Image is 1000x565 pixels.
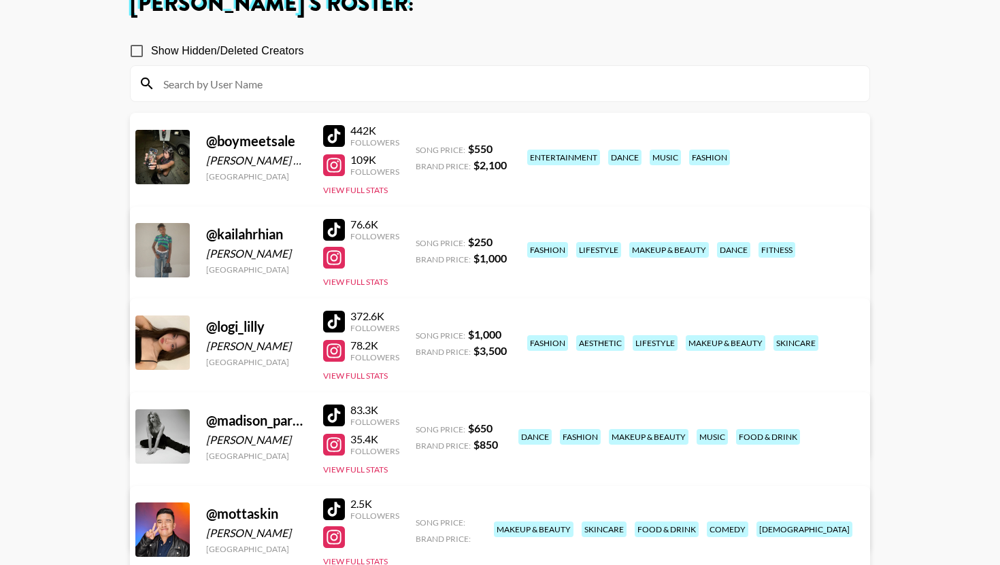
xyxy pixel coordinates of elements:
div: fashion [527,242,568,258]
span: Brand Price: [416,254,471,264]
div: Followers [350,231,399,241]
div: fashion [527,335,568,351]
div: 2.5K [350,497,399,511]
div: Followers [350,323,399,333]
div: [DEMOGRAPHIC_DATA] [756,521,852,537]
div: Followers [350,137,399,148]
div: makeup & beauty [686,335,765,351]
div: [PERSON_NAME] de [PERSON_NAME] [206,154,307,167]
div: music [650,150,681,165]
div: @ mottaskin [206,505,307,522]
div: dance [518,429,552,445]
div: Followers [350,352,399,362]
button: View Full Stats [323,185,388,195]
div: Followers [350,167,399,177]
button: View Full Stats [323,277,388,287]
div: Followers [350,417,399,427]
strong: $ 1,000 [473,252,507,264]
span: Brand Price: [416,534,471,544]
div: 78.2K [350,339,399,352]
div: [PERSON_NAME] [206,433,307,447]
div: comedy [707,521,748,537]
div: food & drink [635,521,699,537]
div: fashion [689,150,730,165]
div: music [697,429,728,445]
div: fashion [560,429,601,445]
div: @ logi_lilly [206,318,307,335]
span: Song Price: [416,145,465,155]
div: dance [608,150,641,165]
div: makeup & beauty [494,521,573,537]
div: food & drink [736,429,800,445]
strong: $ 1,000 [468,328,501,341]
span: Song Price: [416,238,465,248]
div: [GEOGRAPHIC_DATA] [206,171,307,182]
strong: $ 550 [468,142,493,155]
strong: $ 250 [468,235,493,248]
div: lifestyle [633,335,678,351]
strong: $ 3,500 [473,344,507,357]
div: [GEOGRAPHIC_DATA] [206,264,307,275]
div: [PERSON_NAME] [206,247,307,260]
div: 372.6K [350,309,399,323]
div: [PERSON_NAME] [206,526,307,540]
div: lifestyle [576,242,621,258]
div: 35.4K [350,432,399,446]
div: skincare [582,521,627,537]
div: makeup & beauty [609,429,688,445]
strong: $ 2,100 [473,158,507,171]
span: Brand Price: [416,347,471,357]
div: entertainment [527,150,600,165]
div: @ boymeetsale [206,133,307,150]
strong: $ 650 [468,422,493,434]
div: @ kailahrhian [206,226,307,243]
div: [PERSON_NAME] [206,339,307,353]
button: View Full Stats [323,371,388,381]
strong: $ 850 [473,438,498,451]
button: View Full Stats [323,464,388,475]
span: Brand Price: [416,441,471,451]
div: fitness [759,242,795,258]
input: Search by User Name [155,73,861,95]
div: 76.6K [350,218,399,231]
span: Song Price: [416,330,465,341]
div: 109K [350,153,399,167]
div: 442K [350,124,399,137]
div: makeup & beauty [629,242,709,258]
div: dance [717,242,750,258]
div: [GEOGRAPHIC_DATA] [206,357,307,367]
span: Brand Price: [416,161,471,171]
div: Followers [350,446,399,456]
div: skincare [773,335,818,351]
span: Show Hidden/Deleted Creators [151,43,304,59]
div: @ madison_parkinson1 [206,412,307,429]
span: Song Price: [416,424,465,434]
div: Followers [350,511,399,521]
div: 83.3K [350,403,399,417]
span: Song Price: [416,517,465,528]
div: aesthetic [576,335,624,351]
div: [GEOGRAPHIC_DATA] [206,544,307,554]
div: [GEOGRAPHIC_DATA] [206,451,307,461]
